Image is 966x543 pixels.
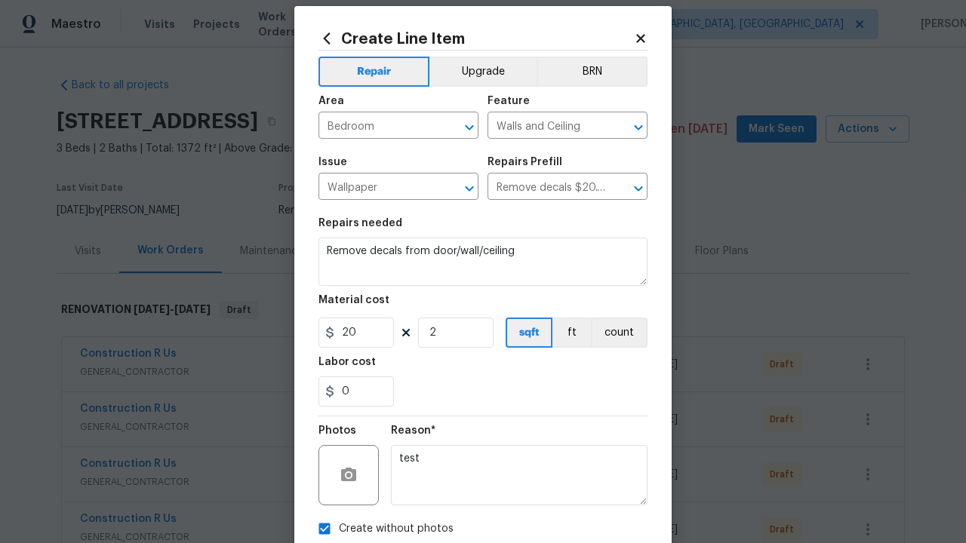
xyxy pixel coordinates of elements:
button: BRN [537,57,648,87]
h5: Issue [318,157,347,167]
h5: Feature [488,96,530,106]
button: count [591,318,648,348]
h5: Labor cost [318,357,376,367]
h5: Photos [318,425,356,436]
h5: Material cost [318,295,389,305]
h5: Reason* [391,425,435,436]
button: Open [628,117,649,138]
button: Repair [318,57,429,87]
button: Open [628,178,649,199]
button: Open [459,117,480,138]
h2: Create Line Item [318,30,634,47]
h5: Area [318,96,344,106]
textarea: Remove decals from door/wall/ceiling [318,238,648,286]
h5: Repairs Prefill [488,157,562,167]
button: Upgrade [429,57,537,87]
span: Create without photos [339,521,454,537]
button: Open [459,178,480,199]
textarea: test [391,445,648,505]
h5: Repairs needed [318,218,402,229]
button: sqft [506,318,552,348]
button: ft [552,318,591,348]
